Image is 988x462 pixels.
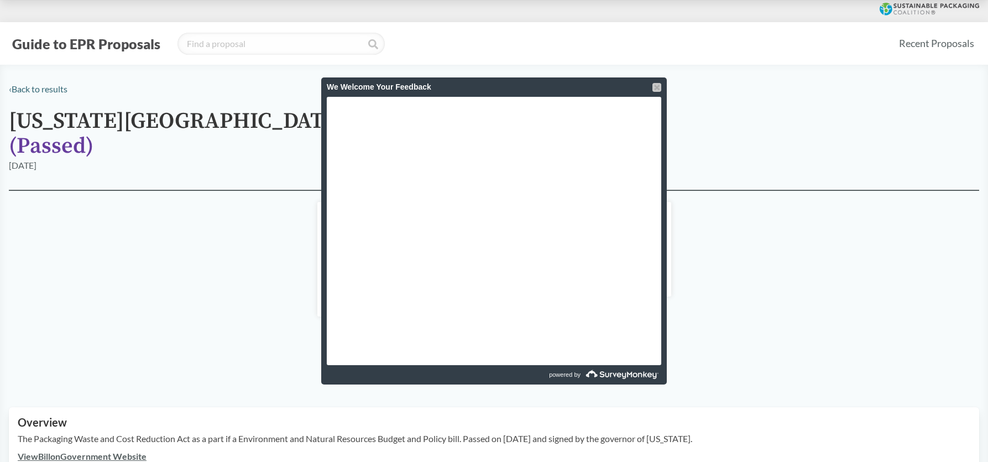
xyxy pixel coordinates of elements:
[18,432,970,445] p: The Packaging Waste and Cost Reduction Act as a part if a Environment and Natural Resources Budge...
[9,109,540,159] h1: [US_STATE][GEOGRAPHIC_DATA] File 3911 (2024)
[495,365,661,385] a: powered by
[18,416,970,429] h2: Overview
[894,31,979,56] a: Recent Proposals
[549,365,581,385] span: powered by
[9,84,67,94] a: ‹Back to results
[177,33,385,55] input: Find a proposal
[9,107,516,160] span: - ( Passed )
[18,451,147,461] a: ViewBillonGovernment Website
[327,77,661,97] div: We Welcome Your Feedback
[9,35,164,53] button: Guide to EPR Proposals
[9,159,36,172] div: [DATE]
